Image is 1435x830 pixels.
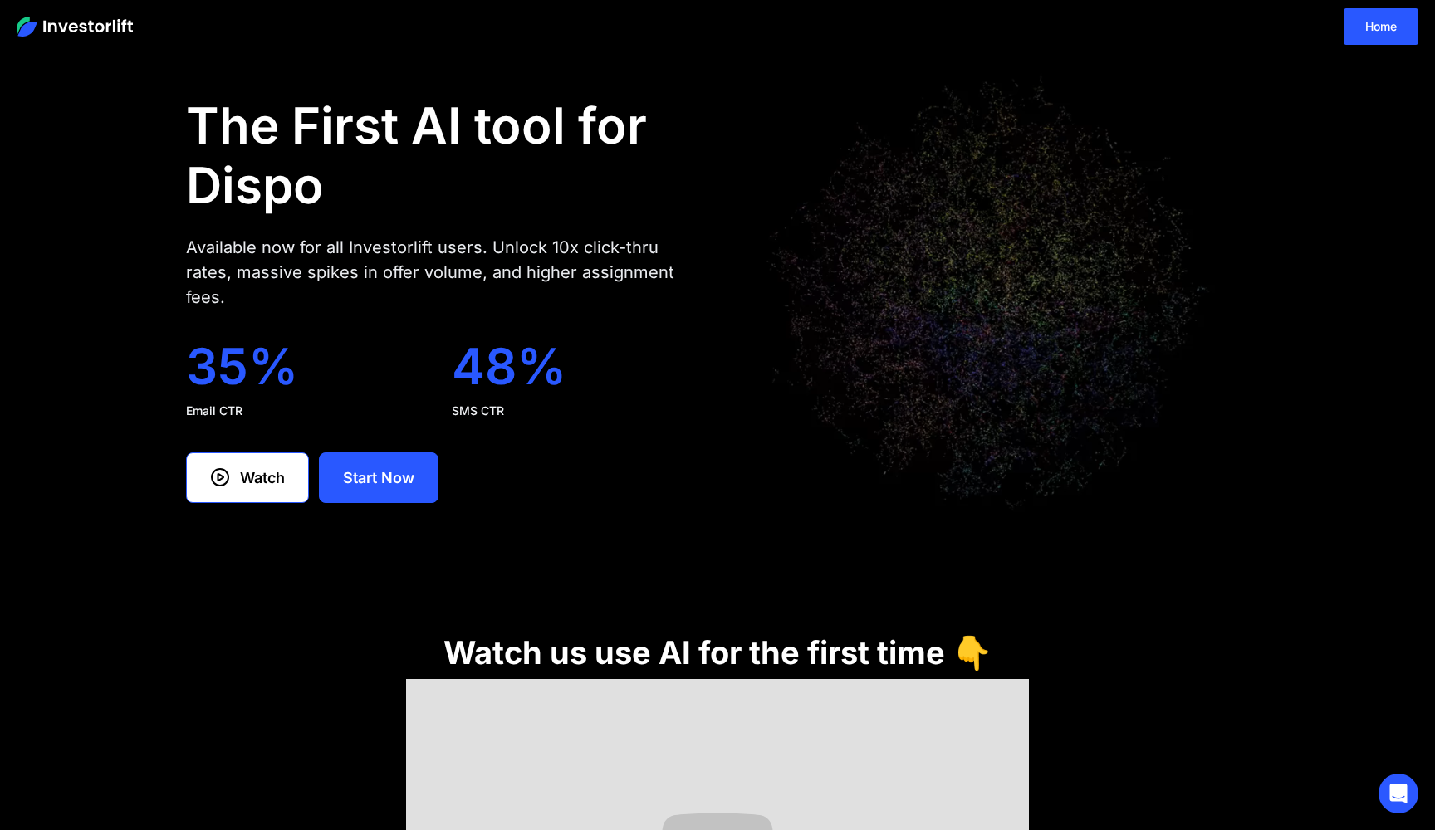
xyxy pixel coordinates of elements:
[186,403,425,419] div: Email CTR
[186,452,309,503] a: Watch
[186,95,691,215] h1: The First AI tool for Dispo
[452,403,691,419] div: SMS CTR
[186,235,691,310] div: Available now for all Investorlift users. Unlock 10x click-thru rates, massive spikes in offer vo...
[443,634,992,671] h1: Watch us use AI for the first time 👇
[343,466,414,489] div: Start Now
[452,336,691,396] div: 48%
[240,466,285,489] div: Watch
[1344,8,1418,45] a: Home
[1379,774,1418,813] div: Open Intercom Messenger
[319,452,438,503] a: Start Now
[186,336,425,396] div: 35%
